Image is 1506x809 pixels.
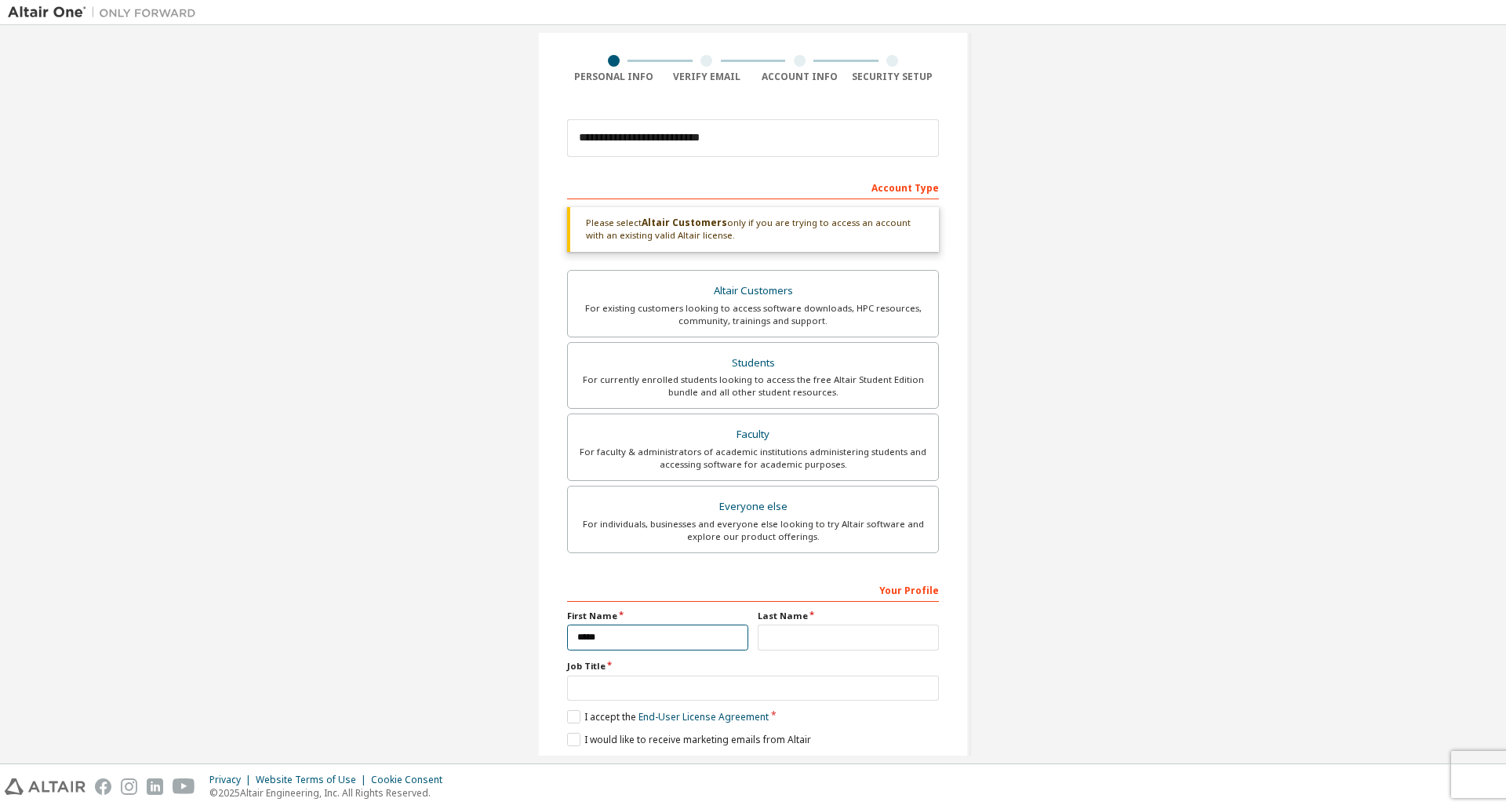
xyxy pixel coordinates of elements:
[371,774,452,786] div: Cookie Consent
[147,778,163,795] img: linkedin.svg
[567,710,769,723] label: I accept the
[846,71,940,83] div: Security Setup
[660,71,754,83] div: Verify Email
[577,374,929,399] div: For currently enrolled students looking to access the free Altair Student Edition bundle and all ...
[95,778,111,795] img: facebook.svg
[642,216,727,229] b: Altair Customers
[173,778,195,795] img: youtube.svg
[209,786,452,800] p: © 2025 Altair Engineering, Inc. All Rights Reserved.
[567,577,939,602] div: Your Profile
[256,774,371,786] div: Website Terms of Use
[567,71,660,83] div: Personal Info
[8,5,204,20] img: Altair One
[577,496,929,518] div: Everyone else
[753,71,846,83] div: Account Info
[209,774,256,786] div: Privacy
[567,207,939,252] div: Please select only if you are trying to access an account with an existing valid Altair license.
[577,352,929,374] div: Students
[567,610,748,622] label: First Name
[567,733,811,746] label: I would like to receive marketing emails from Altair
[638,710,769,723] a: End-User License Agreement
[577,424,929,446] div: Faculty
[5,778,85,795] img: altair_logo.svg
[567,174,939,199] div: Account Type
[577,302,929,327] div: For existing customers looking to access software downloads, HPC resources, community, trainings ...
[577,518,929,543] div: For individuals, businesses and everyone else looking to try Altair software and explore our prod...
[121,778,137,795] img: instagram.svg
[577,446,929,471] div: For faculty & administrators of academic institutions administering students and accessing softwa...
[758,610,939,622] label: Last Name
[577,280,929,302] div: Altair Customers
[567,660,939,672] label: Job Title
